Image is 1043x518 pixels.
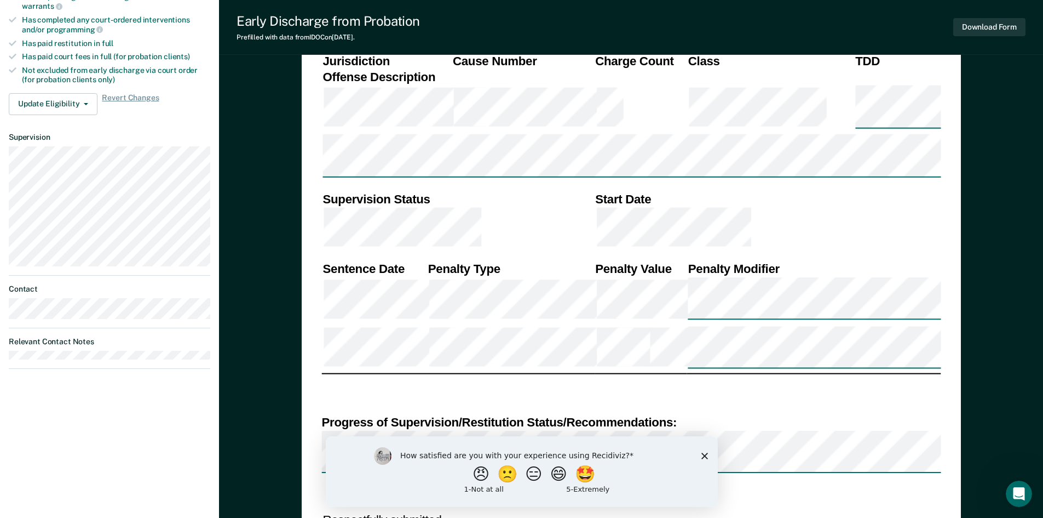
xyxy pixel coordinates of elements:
dt: Supervision [9,133,210,142]
dt: Relevant Contact Notes [9,337,210,346]
th: Penalty Value [594,260,687,276]
th: Start Date [594,191,941,207]
button: Download Form [953,18,1025,36]
div: Prefilled with data from IDOC on [DATE] . [237,33,420,41]
th: Sentence Date [321,260,427,276]
dt: Contact [9,284,210,294]
button: Update Eligibility [9,93,97,115]
div: Early Discharge from Probation [237,13,420,29]
th: Penalty Modifier [687,260,941,276]
div: Has paid court fees in full (for probation [22,52,210,61]
div: Has completed any court-ordered interventions and/or [22,15,210,34]
iframe: Intercom live chat [1006,481,1032,507]
th: Jurisdiction [321,53,452,69]
iframe: Survey by Kim from Recidiviz [326,436,718,507]
div: Not excluded from early discharge via court order (for probation clients [22,66,210,84]
th: Charge Count [594,53,687,69]
th: Class [687,53,854,69]
th: Cause Number [451,53,593,69]
span: full [102,39,113,48]
span: warrants [22,2,62,10]
th: Supervision Status [321,191,594,207]
div: Progress of Supervision/Restitution Status/Recommendations: [321,415,941,431]
th: TDD [854,53,941,69]
div: Has paid restitution in [22,39,210,48]
span: programming [47,25,103,34]
span: Revert Changes [102,93,159,115]
th: Penalty Type [427,260,593,276]
span: only) [98,75,115,84]
span: clients) [164,52,190,61]
th: Offense Description [321,69,452,84]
